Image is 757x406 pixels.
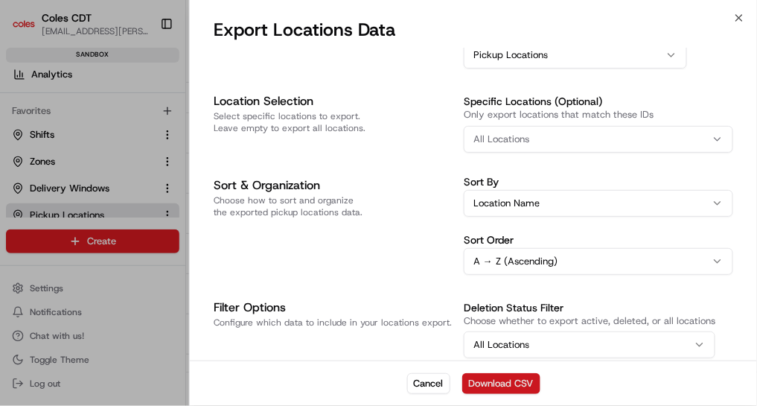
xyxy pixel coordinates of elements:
p: Select specific locations to export. Leave empty to export all locations. [214,110,452,134]
button: All Locations [464,126,733,153]
div: We're available if you need us! [51,156,188,168]
span: Pylon [148,252,180,263]
h2: Export Locations Data [214,18,733,42]
p: Choose whether to export active, deleted, or all locations [464,317,715,326]
p: Choose how to sort and organize the exported pickup locations data. [214,194,452,218]
img: 1736555255976-a54dd68f-1ca7-489b-9aae-adbdc363a1c4 [15,142,42,168]
p: Configure which data to include in your locations export. [214,317,452,329]
img: Nash [15,14,45,44]
p: Welcome 👋 [15,59,271,83]
a: Powered byPylon [105,251,180,263]
h3: Location Selection [214,92,452,110]
div: 💻 [126,217,138,229]
label: Sort By [464,177,733,187]
span: API Documentation [141,215,239,230]
span: Knowledge Base [30,215,114,230]
h3: Sort & Organization [214,177,452,194]
label: Deletion Status Filter [464,301,563,314]
span: All Locations [473,133,529,146]
button: Start new chat [253,146,271,164]
label: Sort Order [464,235,733,245]
a: 💻API Documentation [120,209,245,236]
a: 📗Knowledge Base [9,209,120,236]
input: Clear [39,95,246,111]
p: Only export locations that match these IDs [464,110,733,120]
div: Start new chat [51,142,244,156]
h3: Filter Options [214,299,452,317]
div: 📗 [15,217,27,229]
button: Cancel [407,373,450,394]
label: Specific Locations (Optional) [464,95,602,108]
button: Download CSV [462,373,540,394]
